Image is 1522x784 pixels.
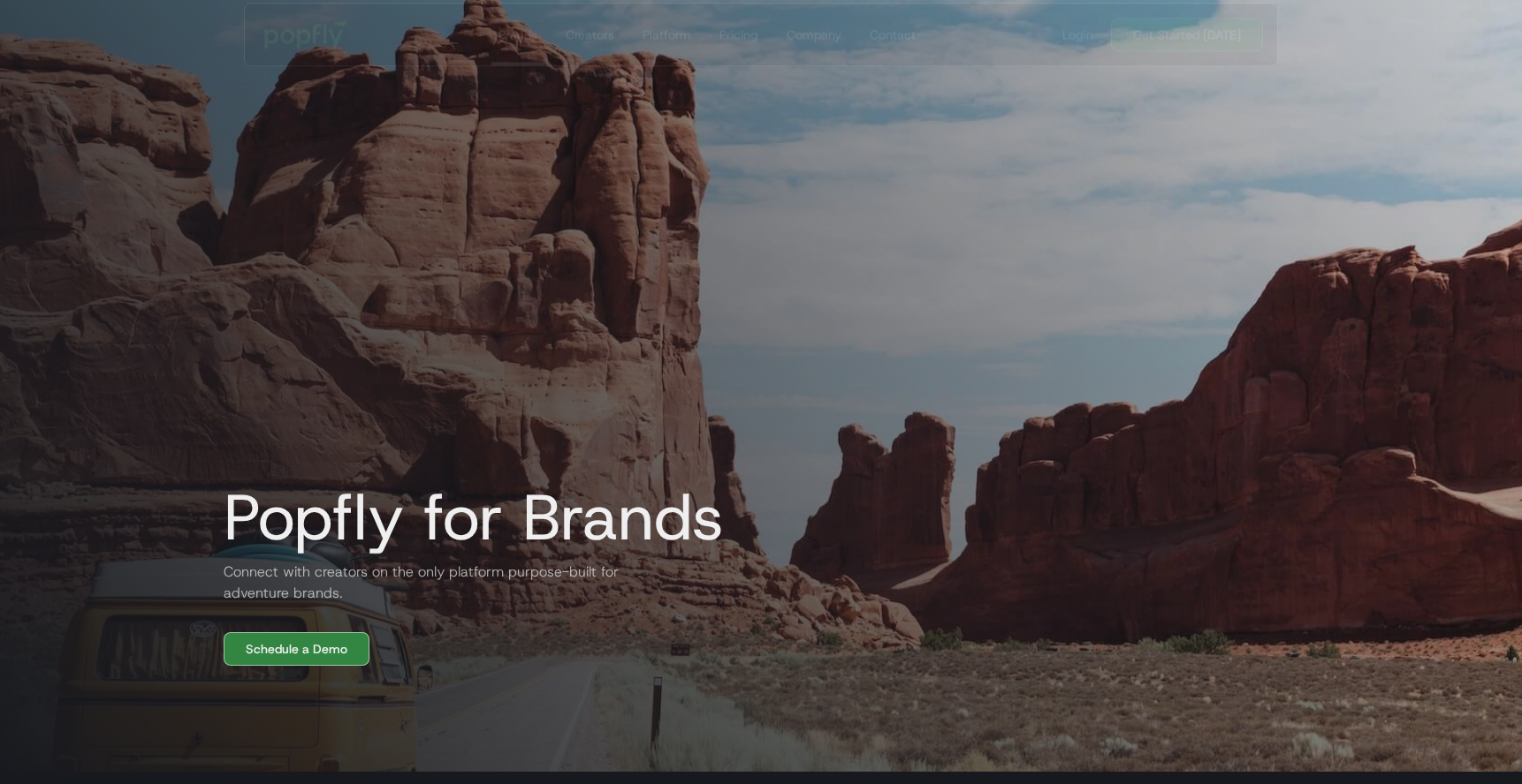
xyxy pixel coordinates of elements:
a: Contact [863,4,923,65]
a: Pricing [712,4,765,65]
div: Creators [566,26,614,43]
div: Brands [498,26,537,43]
a: Get Started [DATE] [1111,18,1263,51]
h1: Popfly for Brands [209,482,724,553]
div: Contact [870,26,916,43]
a: Platform [635,4,698,65]
div: Company [787,26,841,43]
div: Login [1062,26,1093,43]
a: Company [780,4,849,65]
div: Pricing [719,26,758,43]
a: Login [1055,26,1100,43]
div: Platform [643,26,691,43]
a: home [252,8,366,61]
a: Creators [559,4,621,65]
a: Schedule a Demo [224,632,369,666]
a: Brands [491,4,544,65]
h2: Connect with creators on the only platform purpose-built for adventure brands. [209,562,634,604]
